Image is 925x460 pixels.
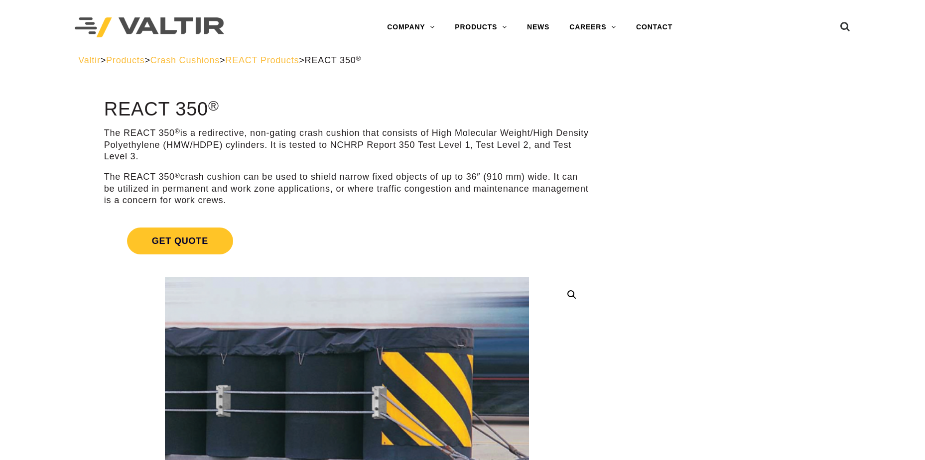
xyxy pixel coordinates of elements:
p: The REACT 350 crash cushion can be used to shield narrow fixed objects of up to 36″ (910 mm) wide... [104,171,590,206]
img: Valtir [75,17,224,38]
sup: ® [175,127,180,135]
div: > > > > [78,55,847,66]
a: Valtir [78,55,100,65]
a: Crash Cushions [150,55,220,65]
p: The REACT 350 is a redirective, non-gating crash cushion that consists of High Molecular Weight/H... [104,127,590,162]
sup: ® [175,172,180,179]
a: PRODUCTS [445,17,517,37]
a: COMPANY [377,17,445,37]
a: NEWS [517,17,559,37]
a: Get Quote [104,216,590,266]
a: CONTACT [626,17,682,37]
h1: REACT 350 [104,99,590,120]
sup: ® [356,55,362,62]
a: Products [106,55,144,65]
a: REACT Products [225,55,299,65]
span: REACT 350 [305,55,362,65]
span: Get Quote [127,228,233,254]
sup: ® [208,98,219,114]
a: CAREERS [559,17,626,37]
